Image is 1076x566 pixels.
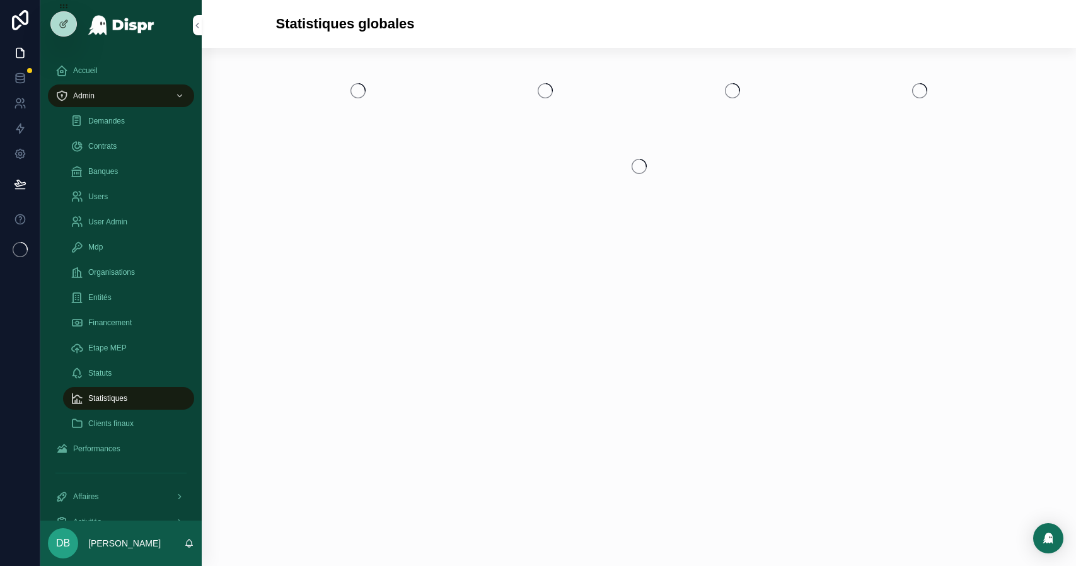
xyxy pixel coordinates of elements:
[63,337,194,359] a: Etape MEP
[63,311,194,334] a: Financement
[88,141,117,151] span: Contrats
[88,393,127,403] span: Statistiques
[63,110,194,132] a: Demandes
[88,368,112,378] span: Statuts
[88,242,103,252] span: Mdp
[1033,523,1063,553] div: Open Intercom Messenger
[63,286,194,309] a: Entités
[73,517,101,527] span: Activités
[48,84,194,107] a: Admin
[63,135,194,158] a: Contrats
[63,412,194,435] a: Clients finaux
[88,116,125,126] span: Demandes
[88,419,134,429] span: Clients finaux
[63,236,194,258] a: Mdp
[63,387,194,410] a: Statistiques
[88,292,112,303] span: Entités
[276,15,415,33] h1: Statistiques globales
[88,217,127,227] span: User Admin
[40,50,202,521] div: scrollable content
[88,537,161,550] p: [PERSON_NAME]
[48,59,194,82] a: Accueil
[63,362,194,384] a: Statuts
[63,160,194,183] a: Banques
[48,437,194,460] a: Performances
[73,492,98,502] span: Affaires
[63,211,194,233] a: User Admin
[48,485,194,508] a: Affaires
[88,318,132,328] span: Financement
[63,261,194,284] a: Organisations
[56,536,70,551] span: DB
[88,15,155,35] img: App logo
[63,185,194,208] a: Users
[48,511,194,533] a: Activités
[88,192,108,202] span: Users
[88,166,118,176] span: Banques
[73,444,120,454] span: Performances
[88,343,127,353] span: Etape MEP
[73,66,98,76] span: Accueil
[88,267,135,277] span: Organisations
[73,91,95,101] span: Admin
